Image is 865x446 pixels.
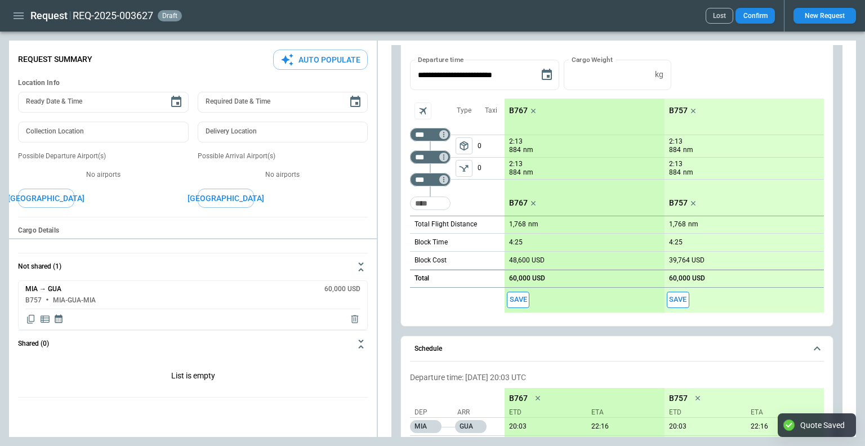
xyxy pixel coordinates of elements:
[414,408,454,417] p: Dep
[457,106,471,115] p: Type
[509,408,582,417] p: ETD
[18,280,368,330] div: Not shared (1)
[457,408,497,417] p: Arr
[18,358,368,397] p: List is empty
[410,150,451,164] div: Too short
[165,91,188,113] button: Choose date
[18,170,189,180] p: No airports
[528,220,538,229] p: nm
[746,408,819,417] p: ETA
[25,297,42,304] h6: B757
[456,137,472,154] button: left aligned
[746,422,824,431] p: 28/08/2025
[523,168,533,177] p: nm
[523,145,533,155] p: nm
[509,220,526,229] p: 1,768
[344,91,367,113] button: Choose date
[410,373,824,382] p: Departure time: [DATE] 20:03 UTC
[414,345,442,353] h6: Schedule
[669,168,681,177] p: 884
[800,420,845,430] div: Quote Saved
[73,9,153,23] h2: REQ-2025-003627
[505,422,582,431] p: 28/08/2025
[18,189,74,208] button: [GEOGRAPHIC_DATA]
[655,70,663,79] p: kg
[198,170,368,180] p: No airports
[507,292,529,308] span: Save this aircraft quote and copy details to clipboard
[410,173,451,186] div: Too short
[587,422,665,431] p: 28/08/2025
[669,160,683,168] p: 2:13
[410,336,824,362] button: Schedule
[667,292,689,308] button: Save
[410,128,451,141] div: Not found
[509,145,521,155] p: 884
[30,9,68,23] h1: Request
[53,314,64,325] span: Display quote schedule
[683,168,693,177] p: nm
[198,189,254,208] button: [GEOGRAPHIC_DATA]
[706,8,733,24] button: Lost
[478,135,505,157] p: 0
[414,102,431,119] span: Aircraft selection
[669,274,705,283] p: 60,000 USD
[669,198,688,208] p: B757
[509,137,523,146] p: 2:13
[414,238,448,247] p: Block Time
[455,420,487,433] p: GUA
[18,340,49,347] h6: Shared (0)
[456,137,472,154] span: Type of sector
[683,145,693,155] p: nm
[735,8,775,24] button: Confirm
[18,226,368,235] h6: Cargo Details
[456,160,472,177] span: Type of sector
[458,140,470,151] span: package_2
[509,198,528,208] p: B767
[509,238,523,247] p: 4:25
[509,106,528,115] p: B767
[509,256,545,265] p: 48,600 USD
[669,220,686,229] p: 1,768
[414,220,477,229] p: Total Flight Distance
[18,331,368,358] button: Shared (0)
[25,314,37,325] span: Copy quote content
[485,106,497,115] p: Taxi
[669,145,681,155] p: 884
[669,394,688,403] p: B757
[536,64,558,86] button: Choose date, selected date is Aug 28, 2025
[572,55,613,64] label: Cargo Weight
[414,256,447,265] p: Block Cost
[25,286,61,293] h6: MIA → GUA
[669,238,683,247] p: 4:25
[669,256,705,265] p: 39,764 USD
[349,314,360,325] span: Delete quote
[478,158,505,179] p: 0
[793,8,856,24] button: New Request
[160,12,180,20] span: draft
[410,197,451,210] div: Too short
[53,297,96,304] h6: MIA-GUA-MIA
[669,137,683,146] p: 2:13
[507,292,529,308] button: Save
[39,314,51,325] span: Display detailed quote content
[509,274,545,283] p: 60,000 USD
[456,160,472,177] button: left aligned
[18,55,92,64] p: Request Summary
[669,408,742,417] p: ETD
[509,168,521,177] p: 884
[669,106,688,115] p: B757
[18,263,61,270] h6: Not shared (1)
[273,50,368,70] button: Auto Populate
[410,420,442,433] p: MIA
[324,286,360,293] h6: 60,000 USD
[18,151,189,161] p: Possible Departure Airport(s)
[18,253,368,280] button: Not shared (1)
[505,99,824,313] div: scrollable content
[18,79,368,87] h6: Location Info
[198,151,368,161] p: Possible Arrival Airport(s)
[665,422,742,431] p: 28/08/2025
[509,394,528,403] p: B767
[667,292,689,308] span: Save this aircraft quote and copy details to clipboard
[688,220,698,229] p: nm
[418,55,464,64] label: Departure time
